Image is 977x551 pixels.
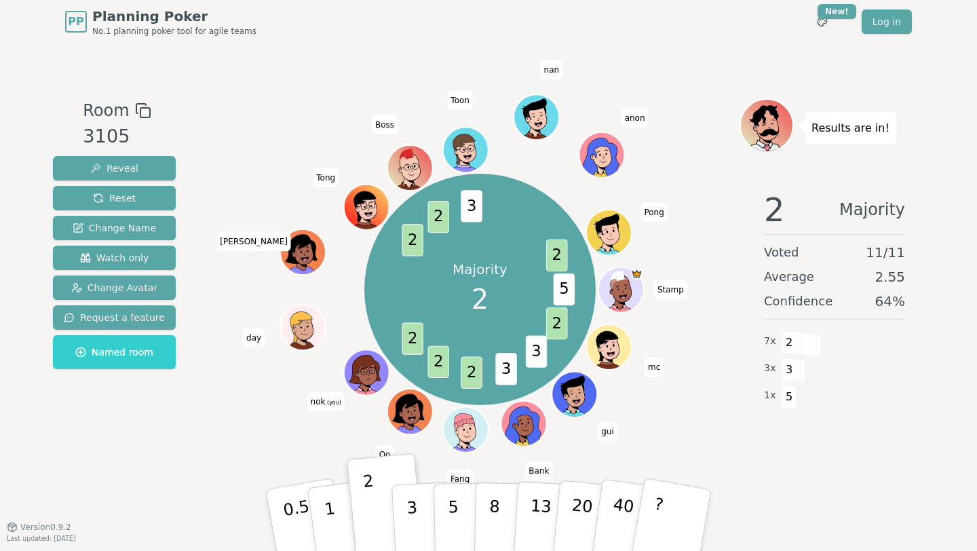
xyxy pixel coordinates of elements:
span: Watch only [80,251,149,265]
span: 64 % [875,292,905,311]
span: Click to change your name [376,445,394,464]
span: Request a feature [64,311,165,324]
span: 2 [427,201,449,233]
a: PPPlanning PokerNo.1 planning poker tool for agile teams [65,7,256,37]
button: Click to change your avatar [345,351,387,394]
button: New! [810,9,835,34]
span: 2 [782,331,797,354]
a: Log in [862,9,912,34]
span: Click to change your name [243,328,265,347]
span: 2 [427,346,449,378]
span: 3 x [764,361,776,376]
div: 3105 [83,123,151,151]
button: Reset [53,186,176,210]
p: Majority [453,260,507,279]
span: Named room [75,345,153,359]
span: 11 / 11 [866,243,905,262]
span: 3 [782,358,797,381]
span: Click to change your name [525,461,552,480]
span: Click to change your name [598,421,617,440]
span: Change Avatar [71,281,158,294]
span: 3 [525,336,547,368]
span: 2 [764,193,785,226]
span: Reset [93,191,136,205]
span: Last updated: [DATE] [7,535,76,542]
span: 5 [782,385,797,408]
p: Results are in! [811,119,889,138]
span: Click to change your name [654,280,687,299]
span: Click to change your name [447,470,473,489]
span: 2 [472,279,488,320]
span: 7 x [764,334,776,349]
span: (you) [325,400,341,406]
button: Named room [53,335,176,369]
span: Click to change your name [541,60,563,79]
span: Room [83,98,129,123]
span: 2 [402,323,423,355]
span: Majority [839,193,905,226]
span: Click to change your name [216,232,291,251]
span: Confidence [764,292,832,311]
button: Change Name [53,216,176,240]
span: Stamp is the host [631,268,643,280]
span: 2 [402,224,423,256]
button: Version0.9.2 [7,522,71,533]
span: PP [68,14,83,30]
span: 2 [461,357,482,389]
span: Reveal [90,161,138,175]
span: 3 [495,353,517,385]
span: Change Name [73,221,156,235]
span: 2 [545,240,567,271]
span: 5 [553,273,575,305]
button: Request a feature [53,305,176,330]
button: Change Avatar [53,275,176,300]
span: No.1 planning poker tool for agile teams [92,26,256,37]
span: Click to change your name [645,358,664,377]
span: Click to change your name [372,115,398,134]
span: 3 [461,190,482,222]
span: 1 x [764,388,776,403]
span: Click to change your name [313,168,339,187]
button: Watch only [53,246,176,270]
span: Click to change your name [621,108,649,127]
span: Average [764,267,814,286]
span: Planning Poker [92,7,256,26]
span: 2 [545,307,567,339]
p: 2 [362,472,380,546]
button: Reveal [53,156,176,180]
span: Version 0.9.2 [20,522,71,533]
span: 2.55 [875,267,905,286]
span: Click to change your name [640,202,667,221]
span: Voted [764,243,799,262]
div: New! [818,4,856,19]
span: Click to change your name [447,90,473,109]
span: Click to change your name [307,392,345,411]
